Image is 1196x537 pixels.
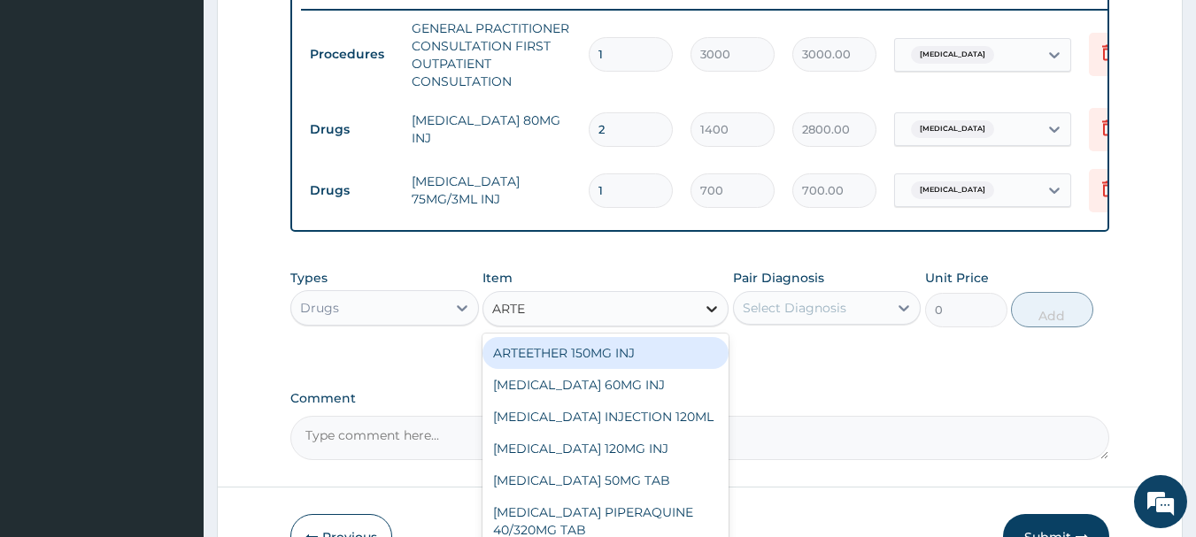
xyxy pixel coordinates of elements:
span: [MEDICAL_DATA] [911,181,994,199]
img: d_794563401_company_1708531726252_794563401 [33,88,72,133]
div: ARTEETHER 150MG INJ [482,337,729,369]
span: We're online! [103,157,244,336]
label: Item [482,269,513,287]
span: [MEDICAL_DATA] [911,120,994,138]
td: Drugs [301,113,403,146]
button: Add [1011,292,1093,327]
td: Drugs [301,174,403,207]
span: [MEDICAL_DATA] [911,46,994,64]
td: Procedures [301,38,403,71]
label: Types [290,271,328,286]
div: [MEDICAL_DATA] 60MG INJ [482,369,729,401]
div: [MEDICAL_DATA] INJECTION 120ML [482,401,729,433]
td: [MEDICAL_DATA] 80MG INJ [403,103,580,156]
div: Select Diagnosis [743,299,846,317]
textarea: Type your message and hit 'Enter' [9,353,337,415]
div: Chat with us now [92,99,297,122]
td: GENERAL PRACTITIONER CONSULTATION FIRST OUTPATIENT CONSULTATION [403,11,580,99]
label: Comment [290,391,1110,406]
label: Unit Price [925,269,989,287]
div: Minimize live chat window [290,9,333,51]
td: [MEDICAL_DATA] 75MG/3ML INJ [403,164,580,217]
label: Pair Diagnosis [733,269,824,287]
div: Drugs [300,299,339,317]
div: [MEDICAL_DATA] 50MG TAB [482,464,729,496]
div: [MEDICAL_DATA] 120MG INJ [482,433,729,464]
